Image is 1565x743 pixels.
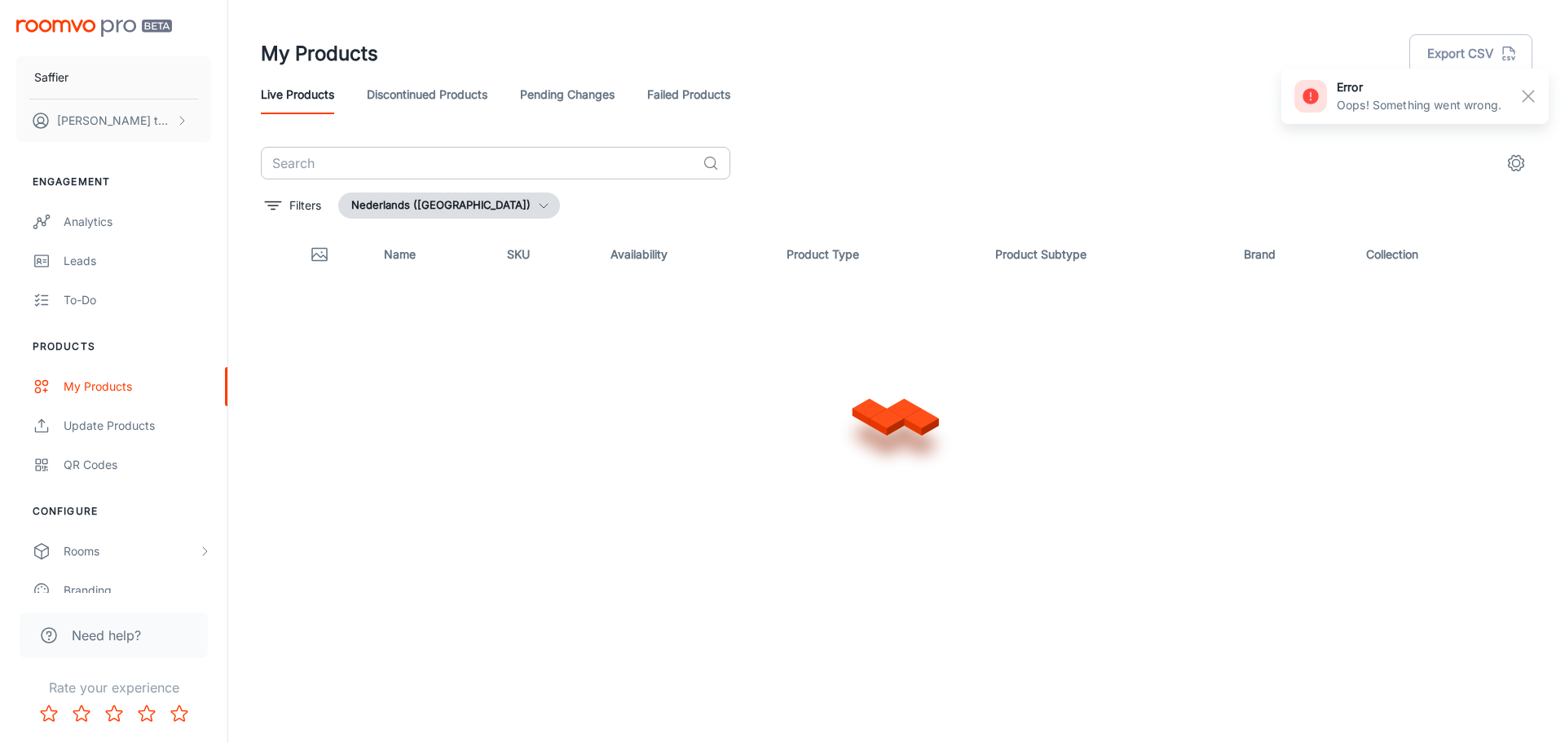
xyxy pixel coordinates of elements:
p: Rate your experience [13,678,214,697]
p: Filters [289,197,321,214]
button: Export CSV [1409,34,1532,73]
button: settings [1500,147,1532,179]
a: Live Products [261,75,334,114]
input: Search [261,147,696,179]
button: Rate 1 star [33,697,65,730]
button: Rate 4 star [130,697,163,730]
th: Product Subtype [982,232,1231,277]
p: Oops! Something went wrong. [1337,96,1501,114]
div: Branding [64,582,211,599]
div: QR Codes [64,456,211,474]
p: Saffier [34,69,68,86]
th: Collection [1353,232,1532,277]
svg: Thumbnail [310,245,329,264]
a: Pending Changes [520,75,615,114]
h1: My Products [261,39,378,69]
th: SKU [494,232,597,277]
th: Name [371,232,493,277]
th: Brand [1231,232,1353,277]
span: Need help? [72,626,141,645]
div: My Products [64,378,211,396]
div: Rooms [64,542,198,560]
th: Availability [597,232,774,277]
div: Update Products [64,417,211,435]
button: Nederlands ([GEOGRAPHIC_DATA]) [338,192,560,219]
a: Discontinued Products [367,75,487,114]
button: Rate 3 star [98,697,130,730]
p: [PERSON_NAME] ten Broeke [57,112,172,130]
img: Roomvo PRO Beta [16,20,172,37]
a: Failed Products [647,75,730,114]
button: [PERSON_NAME] ten Broeke [16,100,211,142]
h6: error [1337,78,1501,96]
div: To-do [64,291,211,309]
button: Saffier [16,56,211,99]
div: Analytics [64,213,211,231]
div: Leads [64,252,211,270]
button: Rate 5 star [163,697,196,730]
button: filter [261,192,325,219]
th: Product Type [774,232,982,277]
button: Rate 2 star [65,697,98,730]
